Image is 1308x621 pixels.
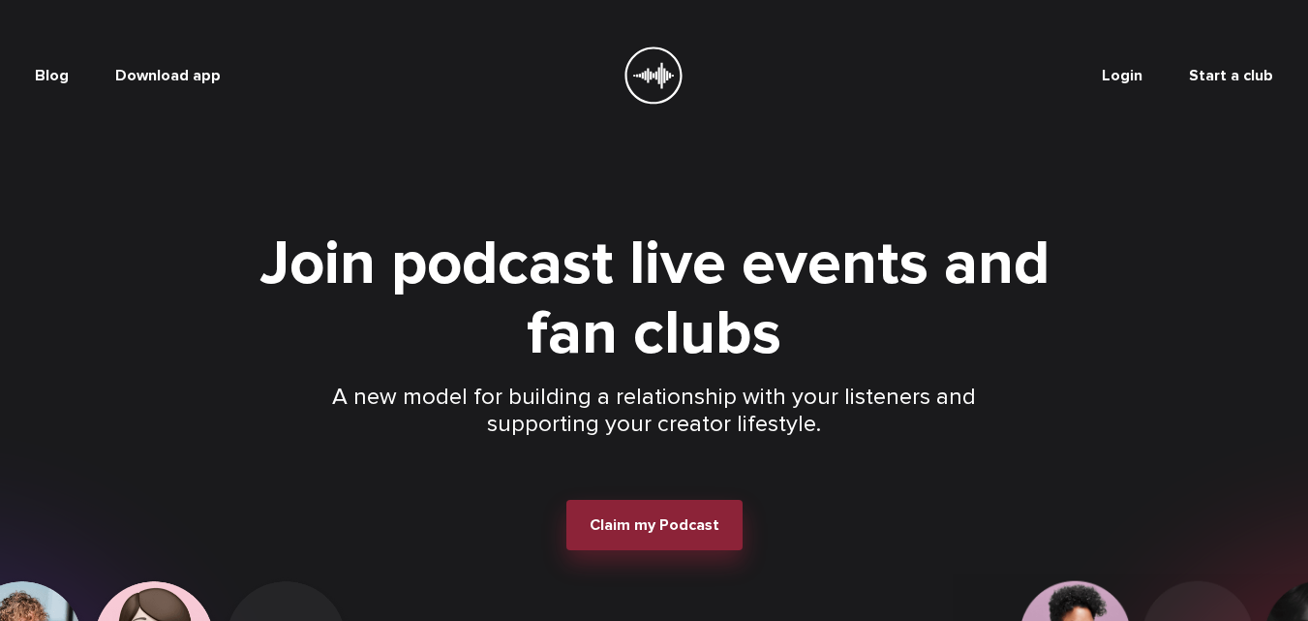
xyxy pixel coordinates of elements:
a: Start a club [1189,66,1273,85]
h1: Join podcast live events and fan clubs [221,229,1088,368]
p: A new model for building a relationship with your listeners and supporting your creator lifestyle. [329,384,980,438]
a: Login [1102,66,1142,85]
button: Download app [115,66,221,85]
span: Claim my Podcast [590,515,719,535]
a: Blog [35,66,69,85]
button: Claim my Podcast [566,500,743,550]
